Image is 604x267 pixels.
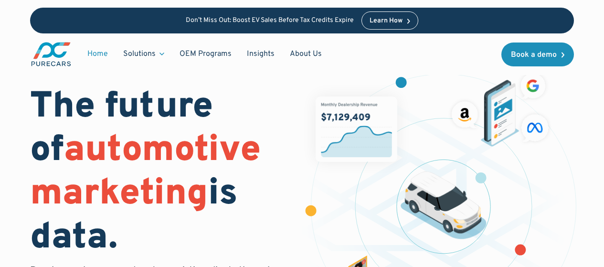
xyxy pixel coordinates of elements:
a: Insights [239,45,282,63]
a: OEM Programs [172,45,239,63]
a: Home [80,45,116,63]
img: purecars logo [30,41,72,67]
div: Book a demo [511,51,557,59]
div: Learn How [370,18,403,24]
a: About Us [282,45,329,63]
img: illustration of a vehicle [401,171,487,239]
img: ads on social media and advertising partners [448,70,552,147]
span: automotive marketing [30,128,261,217]
div: Solutions [116,45,172,63]
a: main [30,41,72,67]
a: Learn How [361,11,418,30]
img: chart showing monthly dealership revenue of $7m [316,96,397,161]
p: Don’t Miss Out: Boost EV Sales Before Tax Credits Expire [186,17,354,25]
div: Solutions [123,49,156,59]
h1: The future of is data. [30,86,290,260]
a: Book a demo [501,43,574,66]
